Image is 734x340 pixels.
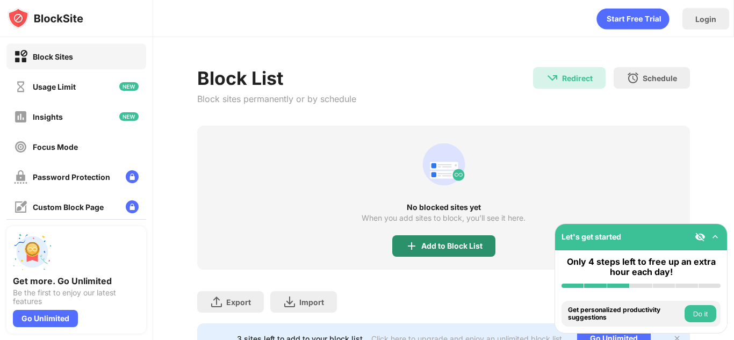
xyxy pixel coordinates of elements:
[13,310,78,327] div: Go Unlimited
[562,232,621,241] div: Let's get started
[418,139,470,190] div: animation
[14,50,27,63] img: block-on.svg
[119,112,139,121] img: new-icon.svg
[710,232,721,242] img: omni-setup-toggle.svg
[14,170,27,184] img: password-protection-off.svg
[197,203,690,212] div: No blocked sites yet
[8,8,83,29] img: logo-blocksite.svg
[695,232,706,242] img: eye-not-visible.svg
[33,82,76,91] div: Usage Limit
[14,80,27,93] img: time-usage-off.svg
[33,52,73,61] div: Block Sites
[596,8,670,30] div: animation
[562,257,721,277] div: Only 4 steps left to free up an extra hour each day!
[421,242,483,250] div: Add to Block List
[197,93,356,104] div: Block sites permanently or by schedule
[197,67,356,89] div: Block List
[299,298,324,307] div: Import
[33,112,63,121] div: Insights
[126,200,139,213] img: lock-menu.svg
[33,202,104,212] div: Custom Block Page
[13,233,52,271] img: push-unlimited.svg
[226,298,251,307] div: Export
[562,74,593,83] div: Redirect
[126,170,139,183] img: lock-menu.svg
[14,200,27,214] img: customize-block-page-off.svg
[14,140,27,154] img: focus-off.svg
[643,74,677,83] div: Schedule
[33,142,78,151] div: Focus Mode
[362,214,526,222] div: When you add sites to block, you’ll see it here.
[695,15,716,24] div: Login
[568,306,682,322] div: Get personalized productivity suggestions
[14,110,27,124] img: insights-off.svg
[119,82,139,91] img: new-icon.svg
[13,288,140,306] div: Be the first to enjoy our latest features
[33,172,110,182] div: Password Protection
[685,305,716,322] button: Do it
[13,276,140,286] div: Get more. Go Unlimited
